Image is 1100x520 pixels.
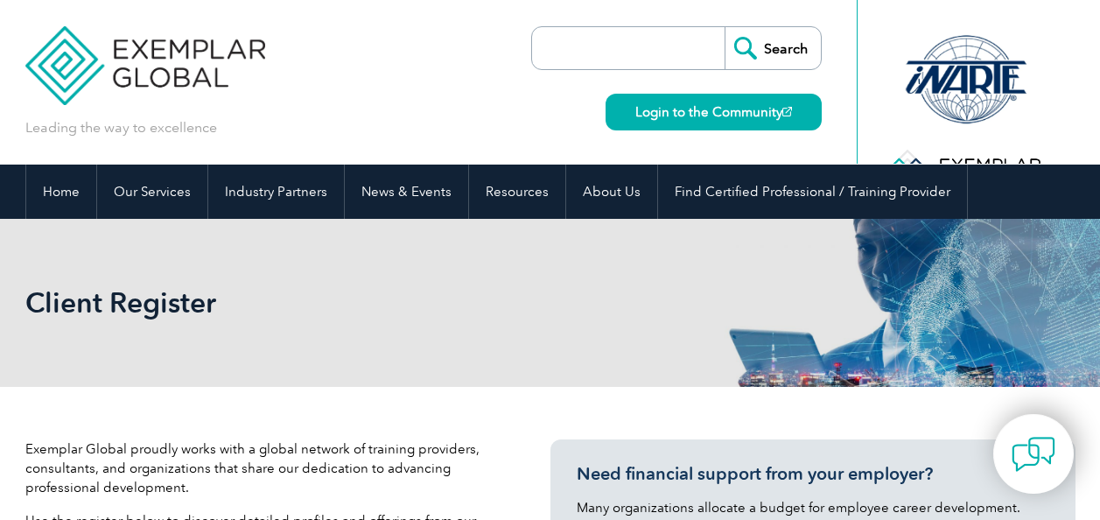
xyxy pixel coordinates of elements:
a: News & Events [345,165,468,219]
a: Login to the Community [606,94,822,130]
h2: Client Register [25,289,760,317]
a: Home [26,165,96,219]
img: contact-chat.png [1012,432,1055,476]
a: Resources [469,165,565,219]
p: Leading the way to excellence [25,118,217,137]
a: Our Services [97,165,207,219]
a: Find Certified Professional / Training Provider [658,165,967,219]
img: open_square.png [782,107,792,116]
h3: Need financial support from your employer? [577,463,1049,485]
a: Industry Partners [208,165,344,219]
p: Exemplar Global proudly works with a global network of training providers, consultants, and organ... [25,439,498,497]
input: Search [725,27,821,69]
a: About Us [566,165,657,219]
